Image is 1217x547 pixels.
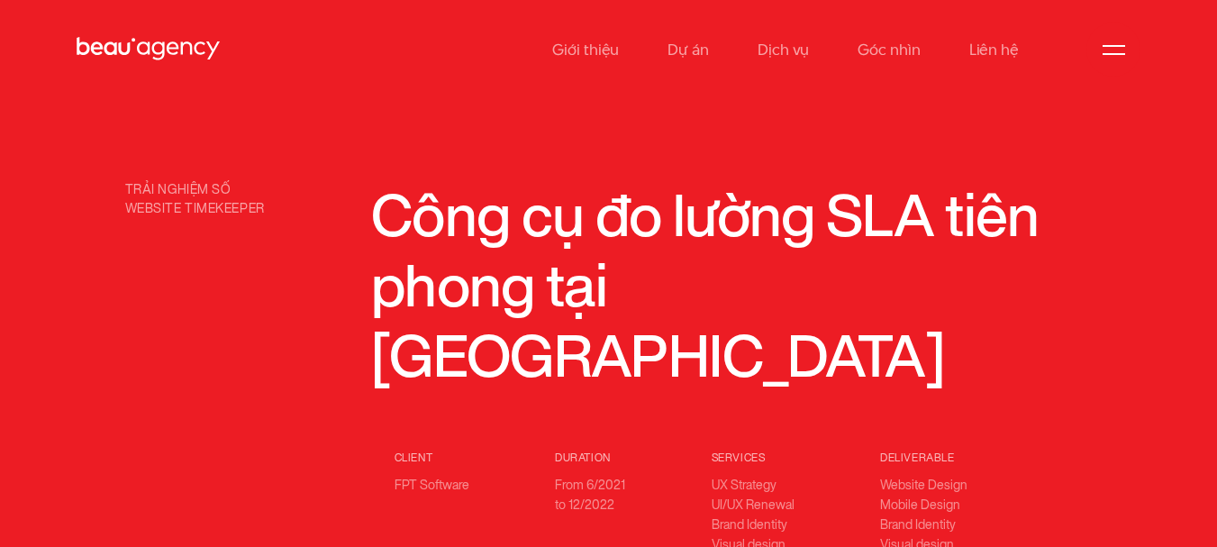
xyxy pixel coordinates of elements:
small: Client [395,450,469,467]
small: deliverable [880,450,967,467]
p: From 6/2021 to 12/2022 [555,450,625,515]
span: trải nghiệm số website timekeeper [125,180,353,218]
small: duration [555,450,625,467]
h1: Công cụ đo lường SLA tiên phong tại [GEOGRAPHIC_DATA] [371,180,1092,391]
p: FPT Software [395,450,469,496]
small: Services [712,450,795,467]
